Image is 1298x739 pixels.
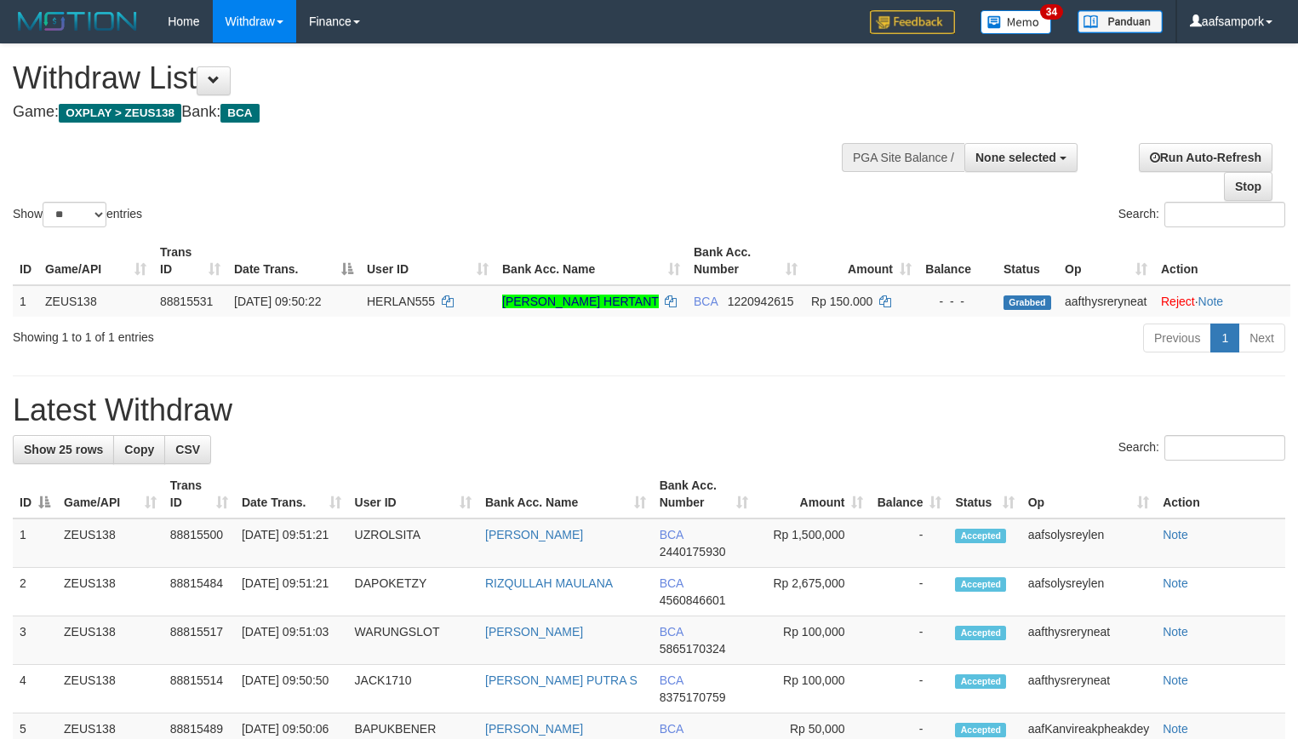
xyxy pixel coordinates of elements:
[981,10,1052,34] img: Button%20Memo.svg
[1224,172,1272,201] a: Stop
[687,237,804,285] th: Bank Acc. Number: activate to sort column ascending
[1210,324,1239,352] a: 1
[660,528,683,541] span: BCA
[870,665,948,713] td: -
[955,577,1006,592] span: Accepted
[495,237,687,285] th: Bank Acc. Name: activate to sort column ascending
[235,518,348,568] td: [DATE] 09:51:21
[1040,4,1063,20] span: 34
[955,723,1006,737] span: Accepted
[163,470,235,518] th: Trans ID: activate to sort column ascending
[1163,528,1188,541] a: Note
[113,435,165,464] a: Copy
[660,545,726,559] span: Copy 2440175930 to clipboard
[660,625,683,639] span: BCA
[13,202,142,227] label: Show entries
[948,470,1021,518] th: Status: activate to sort column ascending
[234,295,321,308] span: [DATE] 09:50:22
[755,568,870,616] td: Rp 2,675,000
[870,568,948,616] td: -
[1143,324,1211,352] a: Previous
[348,616,478,665] td: WARUNGSLOT
[478,470,653,518] th: Bank Acc. Name: activate to sort column ascending
[163,518,235,568] td: 88815500
[13,9,142,34] img: MOTION_logo.png
[1021,665,1156,713] td: aafthysreryneat
[57,518,163,568] td: ZEUS138
[13,285,38,317] td: 1
[755,665,870,713] td: Rp 100,000
[755,518,870,568] td: Rp 1,500,000
[1021,568,1156,616] td: aafsolysreylen
[175,443,200,456] span: CSV
[360,237,495,285] th: User ID: activate to sort column ascending
[1163,722,1188,736] a: Note
[38,285,153,317] td: ZEUS138
[870,470,948,518] th: Balance: activate to sort column ascending
[728,295,794,308] span: Copy 1220942615 to clipboard
[163,616,235,665] td: 88815517
[1163,673,1188,687] a: Note
[660,576,683,590] span: BCA
[38,237,153,285] th: Game/API: activate to sort column ascending
[1164,202,1285,227] input: Search:
[163,568,235,616] td: 88815484
[485,673,638,687] a: [PERSON_NAME] PUTRA S
[13,518,57,568] td: 1
[24,443,103,456] span: Show 25 rows
[660,673,683,687] span: BCA
[955,529,1006,543] span: Accepted
[1118,435,1285,461] label: Search:
[1078,10,1163,33] img: panduan.png
[804,237,918,285] th: Amount: activate to sort column ascending
[13,393,1285,427] h1: Latest Withdraw
[164,435,211,464] a: CSV
[57,665,163,713] td: ZEUS138
[124,443,154,456] span: Copy
[348,470,478,518] th: User ID: activate to sort column ascending
[1058,237,1154,285] th: Op: activate to sort column ascending
[870,518,948,568] td: -
[653,470,756,518] th: Bank Acc. Number: activate to sort column ascending
[13,435,114,464] a: Show 25 rows
[235,470,348,518] th: Date Trans.: activate to sort column ascending
[502,295,659,308] a: [PERSON_NAME] HERTANT
[755,616,870,665] td: Rp 100,000
[485,576,613,590] a: RIZQULLAH MAULANA
[348,518,478,568] td: UZROLSITA
[660,690,726,704] span: Copy 8375170759 to clipboard
[13,470,57,518] th: ID: activate to sort column descending
[997,237,1058,285] th: Status
[1198,295,1224,308] a: Note
[975,151,1056,164] span: None selected
[964,143,1078,172] button: None selected
[163,665,235,713] td: 88815514
[955,626,1006,640] span: Accepted
[918,237,997,285] th: Balance
[1021,616,1156,665] td: aafthysreryneat
[1164,435,1285,461] input: Search:
[348,568,478,616] td: DAPOKETZY
[57,470,163,518] th: Game/API: activate to sort column ascending
[1154,285,1290,317] td: ·
[1156,470,1285,518] th: Action
[694,295,718,308] span: BCA
[43,202,106,227] select: Showentries
[811,295,872,308] span: Rp 150.000
[660,642,726,656] span: Copy 5865170324 to clipboard
[235,616,348,665] td: [DATE] 09:51:03
[235,665,348,713] td: [DATE] 09:50:50
[1021,518,1156,568] td: aafsolysreylen
[367,295,435,308] span: HERLAN555
[13,616,57,665] td: 3
[870,10,955,34] img: Feedback.jpg
[235,568,348,616] td: [DATE] 09:51:21
[13,322,528,346] div: Showing 1 to 1 of 1 entries
[59,104,181,123] span: OXPLAY > ZEUS138
[1118,202,1285,227] label: Search:
[1058,285,1154,317] td: aafthysreryneat
[220,104,259,123] span: BCA
[660,593,726,607] span: Copy 4560846601 to clipboard
[1154,237,1290,285] th: Action
[13,61,849,95] h1: Withdraw List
